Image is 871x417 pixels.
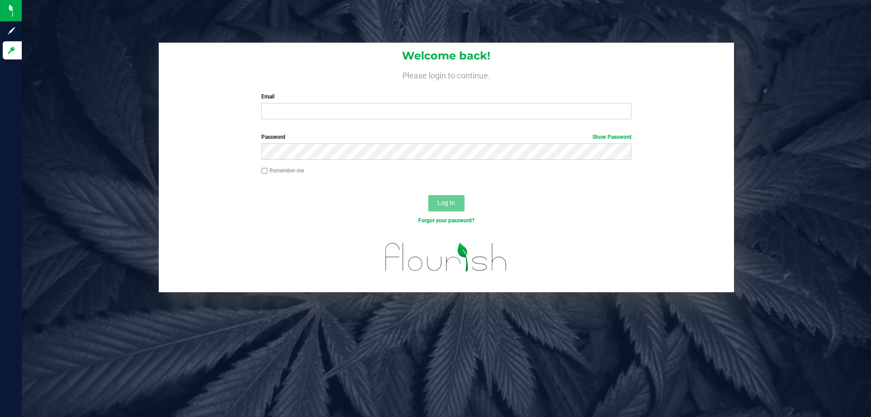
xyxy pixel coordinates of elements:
[374,234,518,280] img: flourish_logo.svg
[159,50,734,62] h1: Welcome back!
[7,26,16,35] inline-svg: Sign up
[261,167,304,175] label: Remember me
[437,199,455,206] span: Log In
[261,134,285,140] span: Password
[261,168,268,174] input: Remember me
[428,195,465,211] button: Log In
[261,93,631,101] label: Email
[592,134,631,140] a: Show Password
[159,69,734,80] h4: Please login to continue.
[7,46,16,55] inline-svg: Log in
[418,217,475,224] a: Forgot your password?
